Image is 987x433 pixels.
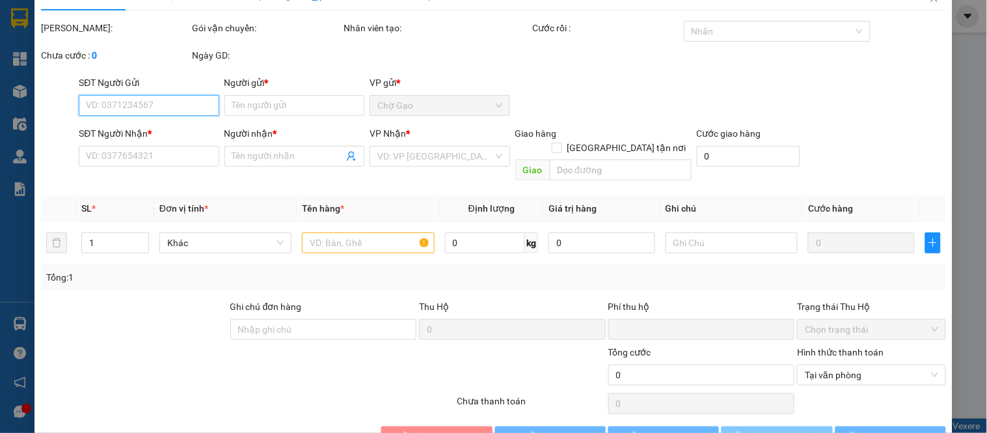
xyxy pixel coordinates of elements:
[370,76,509,90] div: VP gửi
[548,203,597,214] span: Giá trị hàng
[41,48,189,63] div: Chưa cước :
[797,300,945,314] div: Trạng thái Thu Hộ
[224,126,364,141] div: Người nhận
[697,146,801,167] input: Cước giao hàng
[46,270,382,285] div: Tổng: 1
[344,21,530,35] div: Nhân viên tạo:
[926,238,940,248] span: plus
[562,141,692,155] span: [GEOGRAPHIC_DATA] tận nơi
[46,232,67,253] button: delete
[224,76,364,90] div: Người gửi
[230,301,302,312] label: Ghi chú đơn hàng
[302,232,434,253] input: VD: Bàn, Ghế
[41,21,189,35] div: [PERSON_NAME]:
[419,301,449,312] span: Thu Hộ
[666,232,798,253] input: Ghi Chú
[660,196,803,221] th: Ghi chú
[193,48,341,63] div: Ngày GD:
[608,300,795,319] div: Phí thu hộ
[167,233,284,253] span: Khác
[370,128,406,139] span: VP Nhận
[525,232,538,253] span: kg
[550,160,692,180] input: Dọc đường
[515,128,557,139] span: Giao hàng
[797,347,884,357] label: Hình thức thanh toán
[468,203,515,214] span: Định lượng
[159,203,208,214] span: Đơn vị tính
[808,203,853,214] span: Cước hàng
[346,151,357,161] span: user-add
[81,203,92,214] span: SL
[925,232,941,253] button: plus
[302,203,344,214] span: Tên hàng
[805,365,938,385] span: Tại văn phòng
[79,126,219,141] div: SĐT Người Nhận
[79,76,219,90] div: SĐT Người Gửi
[515,160,550,180] span: Giao
[697,128,761,139] label: Cước giao hàng
[805,320,938,339] span: Chọn trạng thái
[193,21,341,35] div: Gói vận chuyển:
[230,319,417,340] input: Ghi chú đơn hàng
[455,394,606,417] div: Chưa thanh toán
[808,232,915,253] input: 0
[92,50,97,61] b: 0
[377,96,502,115] span: Chợ Gạo
[533,21,681,35] div: Cước rồi :
[608,347,651,357] span: Tổng cước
